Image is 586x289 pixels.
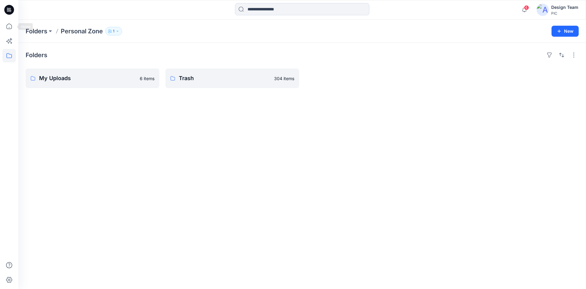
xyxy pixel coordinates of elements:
[61,27,103,35] p: Personal Zone
[274,75,294,82] p: 304 items
[39,74,136,83] p: My Uploads
[179,74,270,83] p: Trash
[165,69,299,88] a: Trash304 items
[105,27,122,35] button: 1
[113,28,114,35] p: 1
[140,75,154,82] p: 6 items
[552,26,579,37] button: New
[537,4,549,16] img: avatar
[26,27,47,35] a: Folders
[551,4,578,11] div: Design Team
[551,11,578,16] div: PIC
[26,69,159,88] a: My Uploads6 items
[26,51,47,59] h4: Folders
[524,5,529,10] span: 6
